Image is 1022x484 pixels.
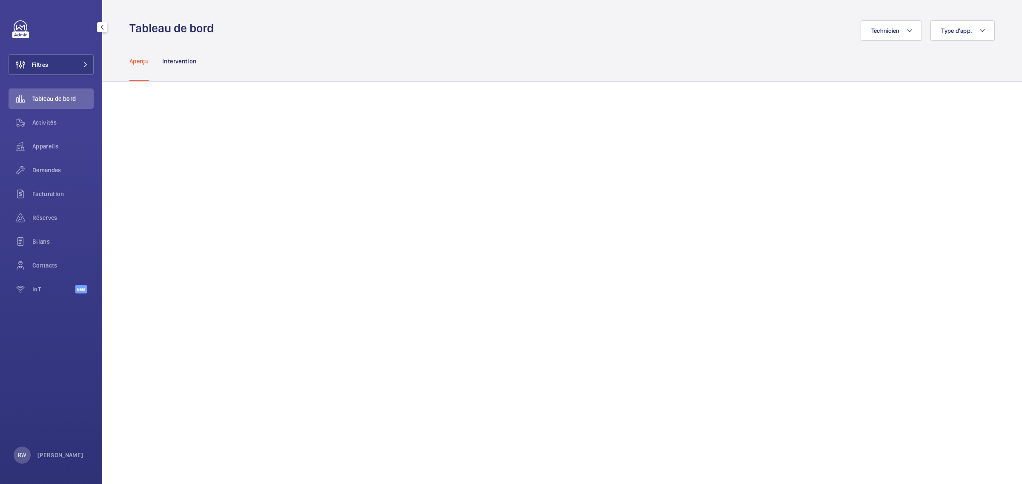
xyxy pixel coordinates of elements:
[861,20,922,41] button: Technicien
[941,27,972,34] span: Type d'app.
[32,166,94,174] span: Demandes
[32,190,94,198] span: Facturation
[37,451,83,459] p: [PERSON_NAME]
[75,285,87,293] span: Beta
[32,118,94,127] span: Activités
[930,20,995,41] button: Type d'app.
[162,57,196,65] p: Intervention
[32,285,75,293] span: IoT
[129,57,149,65] p: Aperçu
[32,237,94,246] span: Bilans
[129,20,219,36] h1: Tableau de bord
[9,54,94,75] button: Filtres
[32,214,94,222] span: Réserves
[32,60,48,69] span: Filtres
[32,142,94,151] span: Appareils
[18,451,26,459] p: RW
[871,27,900,34] span: Technicien
[32,261,94,270] span: Contacts
[32,94,94,103] span: Tableau de bord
